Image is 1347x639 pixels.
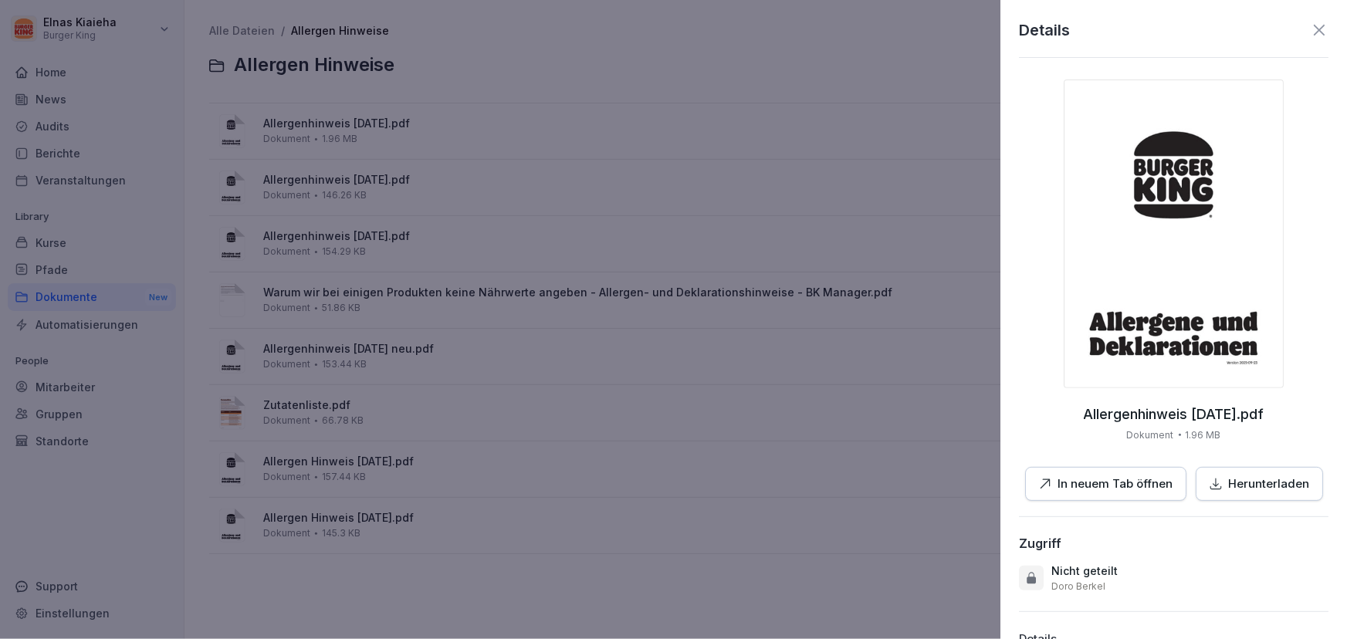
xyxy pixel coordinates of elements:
p: Dokument [1127,428,1174,442]
p: Details [1019,19,1070,42]
p: Allergenhinweis September 2025.pdf [1084,407,1264,422]
button: Herunterladen [1196,467,1323,502]
p: 1.96 MB [1186,428,1221,442]
p: In neuem Tab öffnen [1058,475,1173,493]
div: Zugriff [1019,536,1061,551]
img: thumbnail [1064,79,1284,388]
p: Nicht geteilt [1051,563,1118,579]
p: Herunterladen [1229,475,1310,493]
p: Doro Berkel [1051,580,1105,593]
button: In neuem Tab öffnen [1025,467,1186,502]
